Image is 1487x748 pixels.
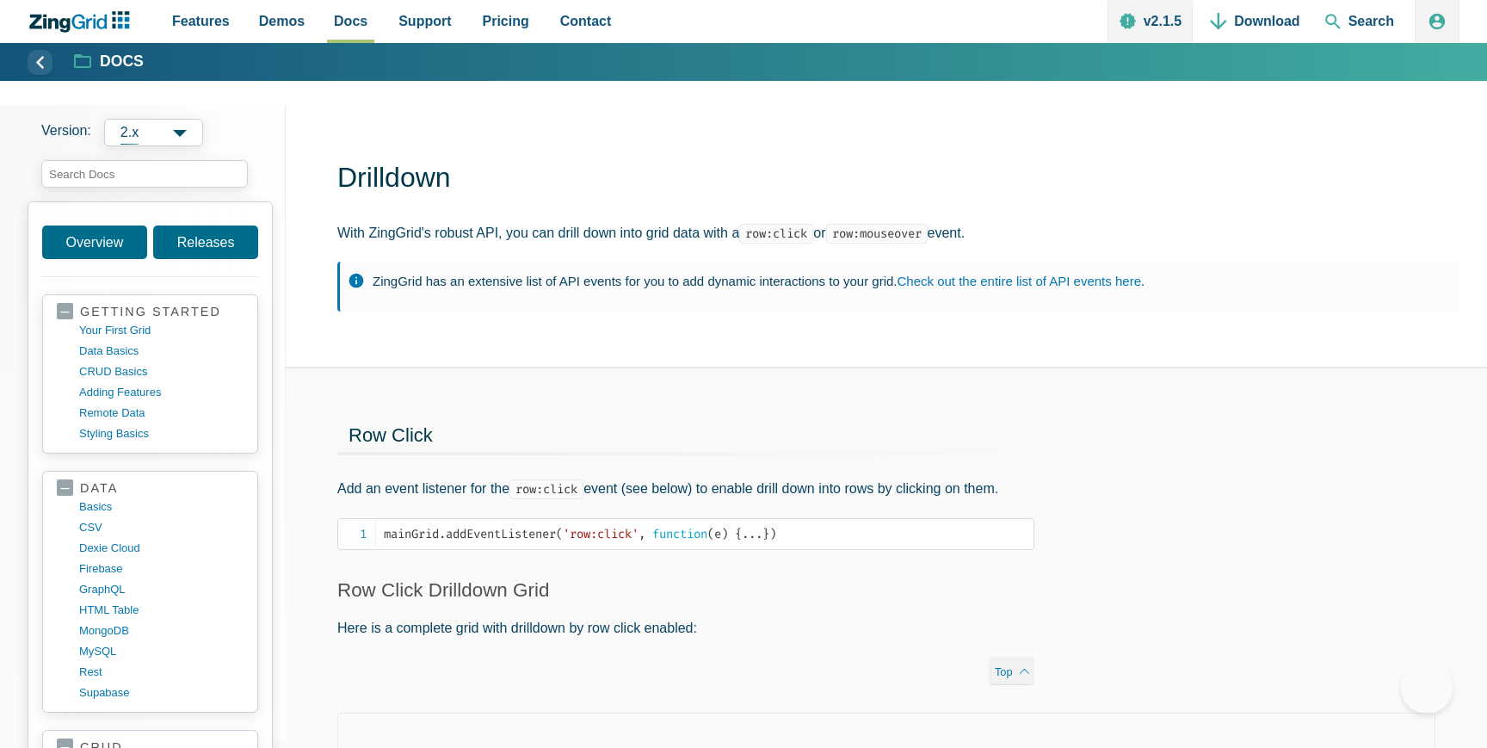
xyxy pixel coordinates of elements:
[75,52,144,72] a: Docs
[79,538,244,559] a: dexie cloud
[742,527,762,541] span: ...
[79,621,244,641] a: MongoDB
[707,527,714,541] span: (
[259,9,305,33] span: Demos
[28,11,139,33] a: ZingChart Logo. Click to return to the homepage
[337,579,549,601] a: Row Click Drilldown Grid
[79,423,244,444] a: styling basics
[79,641,244,662] a: MySQL
[439,527,446,541] span: .
[57,304,244,320] a: getting started
[79,683,244,703] a: supabase
[446,527,556,541] span: addEventListener
[79,320,244,341] a: your first grid
[384,525,1033,543] code: mainGrid
[79,517,244,538] a: CSV
[153,226,258,259] a: Releases
[762,527,769,541] span: }
[739,224,813,244] code: row:click
[79,662,244,683] a: rest
[334,9,367,33] span: Docs
[373,270,1442,293] p: ZingGrid has an extensive list of API events for you to add dynamic interactions to your grid. .
[79,579,244,600] a: GraphQL
[556,527,563,541] span: (
[560,9,612,33] span: Contact
[41,119,91,146] span: Version:
[42,226,147,259] a: Overview
[349,424,433,446] span: Row Click
[41,119,272,146] label: Versions
[79,382,244,403] a: adding features
[639,527,645,541] span: ,
[337,477,1034,500] p: Add an event listener for the event (see below) to enable drill down into rows by clicking on them.
[1401,662,1453,714] iframe: Help Scout Beacon - Open
[398,9,451,33] span: Support
[769,527,776,541] span: )
[652,527,707,541] span: function
[100,54,144,70] strong: Docs
[509,479,583,499] code: row:click
[41,160,248,188] input: search input
[897,274,1141,288] a: Check out the entire list of API events here
[721,527,728,541] span: )
[79,497,244,517] a: basics
[337,616,1034,640] p: Here is a complete grid with drilldown by row click enabled:
[563,527,639,541] span: 'row:click'
[483,9,529,33] span: Pricing
[337,221,1459,244] p: With ZingGrid's robust API, you can drill down into grid data with a or event.
[79,341,244,362] a: data basics
[337,160,1459,199] h1: Drilldown
[79,403,244,423] a: remote data
[79,362,244,382] a: CRUD basics
[57,480,244,497] a: data
[79,600,244,621] a: HTML table
[735,527,742,541] span: {
[714,527,721,541] span: e
[172,9,230,33] span: Features
[79,559,244,579] a: firebase
[327,346,1024,448] a: Row Click
[826,224,928,244] code: row:mouseover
